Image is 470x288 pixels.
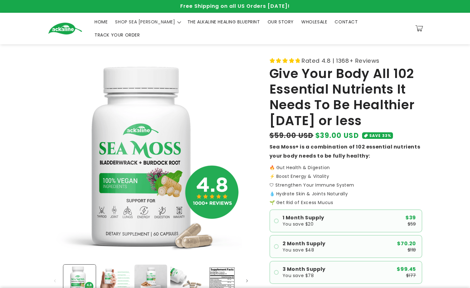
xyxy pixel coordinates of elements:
img: Ackaline [48,22,82,35]
a: HOME [91,15,111,28]
p: 🔥 Gut Health & Digestion ⚡️ Boost Energy & Vitality 🛡 Strengthen Your Immune System 💧 Hydrate Ski... [269,165,422,196]
span: THE ALKALINE HEALING BLUEPRINT [187,19,260,25]
a: OUR STORY [264,15,298,28]
span: $177 [406,273,416,278]
span: HOME [94,19,108,25]
span: SAVE 33% [369,132,391,139]
summary: SHOP SEA [PERSON_NAME] [111,15,183,28]
span: $39 [405,215,416,220]
span: $39.00 USD [315,130,359,141]
span: Rated 4.8 | 1368+ Reviews [302,56,380,66]
strong: Sea Moss+ is a combination of 102 essential nutrients your body needs to be fully healthy: [269,143,420,159]
span: 2 Month Supply [283,241,326,246]
s: $59.00 USD [269,130,314,141]
span: OUR STORY [268,19,294,25]
span: WHOLESALE [301,19,327,25]
span: You save $20 [283,222,314,226]
span: 3 Month Supply [283,267,326,272]
span: $99.45 [397,267,416,272]
h1: Give Your Body All 102 Essential Nutrients It Needs To Be Healthier [DATE] or less [269,66,422,129]
span: TRACK YOUR ORDER [94,32,140,38]
span: 1 Month Supply [283,215,324,220]
span: $118 [408,248,416,252]
a: TRACK YOUR ORDER [91,28,144,41]
span: You save $78 [283,273,314,278]
a: CONTACT [331,15,361,28]
a: THE ALKALINE HEALING BLUEPRINT [184,15,264,28]
span: You save $48 [283,248,314,252]
button: Slide right [240,274,254,288]
p: 🌱 Get Rid of Excess Mucus [269,200,422,205]
span: CONTACT [335,19,358,25]
span: $59 [408,222,416,226]
button: Slide left [48,274,62,288]
span: SHOP SEA [PERSON_NAME] [115,19,175,25]
span: $70.20 [397,241,416,246]
a: WHOLESALE [298,15,331,28]
span: Free Shipping on all US Orders [DATE]! [180,2,290,10]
